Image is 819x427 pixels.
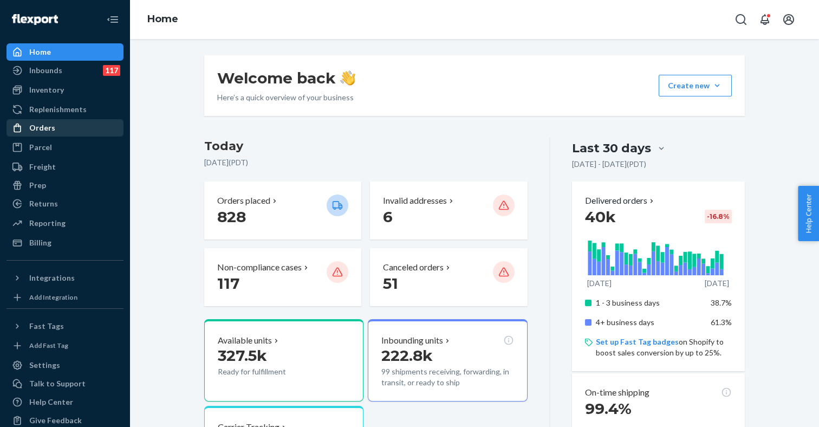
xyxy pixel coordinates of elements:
[6,215,123,232] a: Reporting
[12,14,58,25] img: Flexport logo
[217,68,355,88] h1: Welcome back
[585,386,649,399] p: On-time shipping
[217,274,239,293] span: 117
[29,47,51,57] div: Home
[705,278,729,289] p: [DATE]
[204,182,361,240] button: Orders placed 828
[217,208,246,226] span: 828
[139,4,187,35] ol: breadcrumbs
[798,186,819,241] button: Help Center
[585,195,656,207] button: Delivered orders
[711,318,732,327] span: 61.3%
[754,9,776,30] button: Open notifications
[596,297,703,308] p: 1 - 3 business days
[6,357,123,374] a: Settings
[204,138,528,155] h3: Today
[572,140,651,157] div: Last 30 days
[6,139,123,156] a: Parcel
[29,65,62,76] div: Inbounds
[6,101,123,118] a: Replenishments
[29,378,86,389] div: Talk to Support
[370,182,527,240] button: Invalid addresses 6
[383,195,447,207] p: Invalid addresses
[29,85,64,95] div: Inventory
[585,208,616,226] span: 40k
[6,62,123,79] a: Inbounds117
[29,321,64,332] div: Fast Tags
[29,415,82,426] div: Give Feedback
[6,339,123,352] a: Add Fast Tag
[6,158,123,176] a: Freight
[6,318,123,335] button: Fast Tags
[29,142,52,153] div: Parcel
[29,237,51,248] div: Billing
[29,218,66,229] div: Reporting
[29,180,46,191] div: Prep
[6,291,123,304] a: Add Integration
[6,43,123,61] a: Home
[381,346,433,365] span: 222.8k
[29,104,87,115] div: Replenishments
[29,397,73,407] div: Help Center
[383,261,444,274] p: Canceled orders
[596,317,703,328] p: 4+ business days
[218,366,318,377] p: Ready for fulfillment
[29,360,60,371] div: Settings
[711,298,732,307] span: 38.7%
[340,70,355,86] img: hand-wave emoji
[29,341,68,350] div: Add Fast Tag
[29,273,75,283] div: Integrations
[6,375,123,392] a: Talk to Support
[381,334,443,347] p: Inbounding units
[204,248,361,306] button: Non-compliance cases 117
[204,157,528,168] p: [DATE] ( PDT )
[383,208,393,226] span: 6
[217,261,302,274] p: Non-compliance cases
[596,337,679,346] a: Set up Fast Tag badges
[572,159,646,170] p: [DATE] - [DATE] ( PDT )
[6,393,123,411] a: Help Center
[218,346,267,365] span: 327.5k
[370,248,527,306] button: Canceled orders 51
[730,9,752,30] button: Open Search Box
[217,92,355,103] p: Here’s a quick overview of your business
[659,75,732,96] button: Create new
[147,13,178,25] a: Home
[102,9,123,30] button: Close Navigation
[204,319,363,402] button: Available units327.5kReady for fulfillment
[103,65,120,76] div: 117
[29,198,58,209] div: Returns
[218,334,272,347] p: Available units
[596,337,732,358] p: on Shopify to boost sales conversion by up to 25%.
[778,9,799,30] button: Open account menu
[585,399,632,418] span: 99.4%
[381,366,513,388] p: 99 shipments receiving, forwarding, in transit, or ready to ship
[29,161,56,172] div: Freight
[587,278,612,289] p: [DATE]
[6,81,123,99] a: Inventory
[6,269,123,287] button: Integrations
[217,195,270,207] p: Orders placed
[6,119,123,137] a: Orders
[6,177,123,194] a: Prep
[368,319,527,402] button: Inbounding units222.8k99 shipments receiving, forwarding, in transit, or ready to ship
[6,234,123,251] a: Billing
[705,210,732,223] div: -16.8 %
[29,293,77,302] div: Add Integration
[29,122,55,133] div: Orders
[6,195,123,212] a: Returns
[383,274,398,293] span: 51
